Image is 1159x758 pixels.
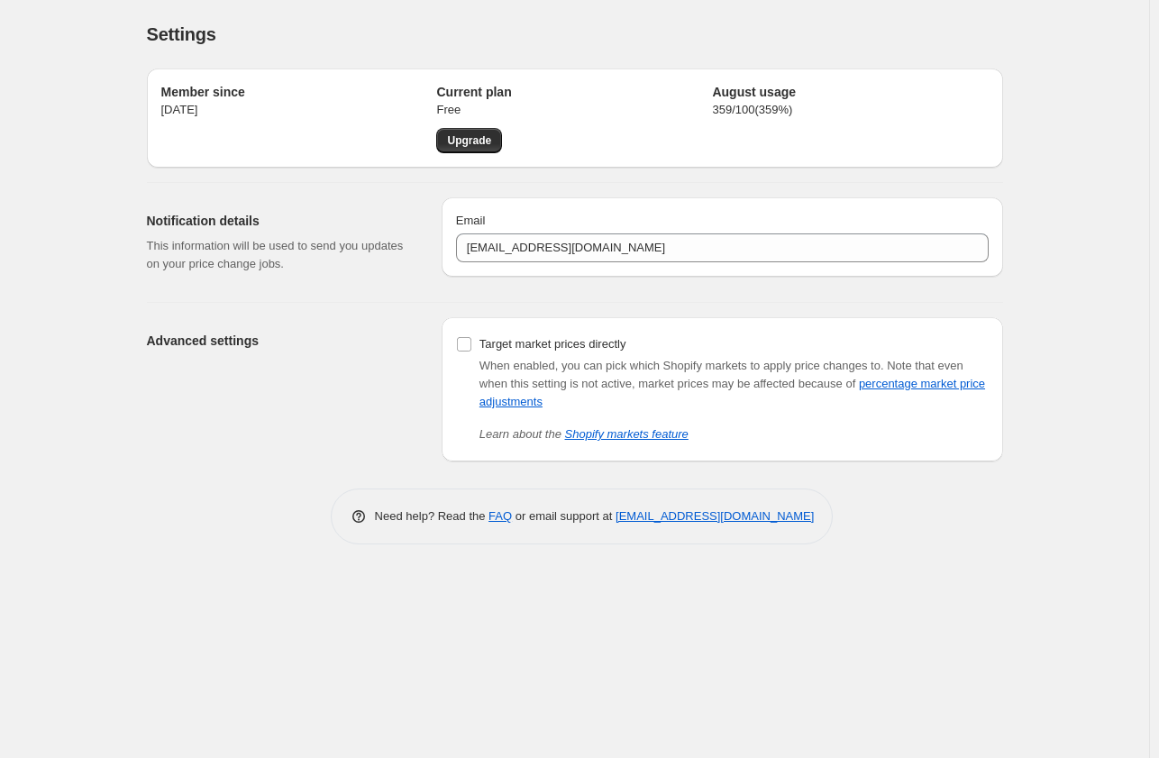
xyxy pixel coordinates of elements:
[512,509,616,523] span: or email support at
[712,101,988,119] p: 359 / 100 ( 359 %)
[147,24,216,44] span: Settings
[479,427,689,441] i: Learn about the
[479,359,985,408] span: Note that even when this setting is not active, market prices may be affected because of
[161,83,437,101] h2: Member since
[147,237,413,273] p: This information will be used to send you updates on your price change jobs.
[375,509,489,523] span: Need help? Read the
[147,332,413,350] h2: Advanced settings
[479,359,884,372] span: When enabled, you can pick which Shopify markets to apply price changes to.
[147,212,413,230] h2: Notification details
[436,101,712,119] p: Free
[712,83,988,101] h2: August usage
[565,427,689,441] a: Shopify markets feature
[436,128,502,153] a: Upgrade
[479,337,626,351] span: Target market prices directly
[161,101,437,119] p: [DATE]
[436,83,712,101] h2: Current plan
[616,509,814,523] a: [EMAIL_ADDRESS][DOMAIN_NAME]
[456,214,486,227] span: Email
[447,133,491,148] span: Upgrade
[488,509,512,523] a: FAQ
